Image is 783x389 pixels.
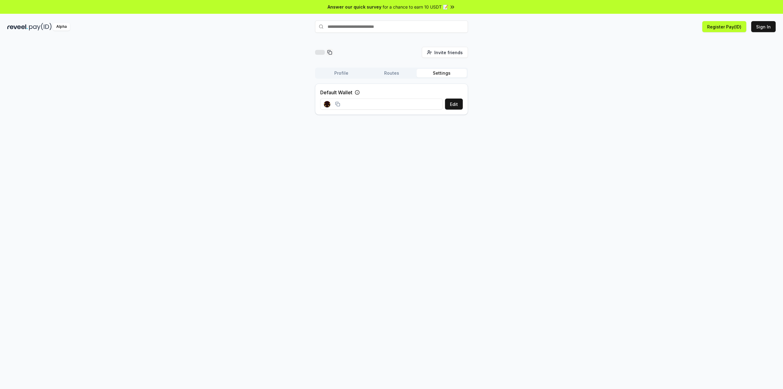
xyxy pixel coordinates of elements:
[702,21,746,32] button: Register Pay(ID)
[29,23,52,31] img: pay_id
[383,4,448,10] span: for a chance to earn 10 USDT 📝
[53,23,70,31] div: Alpha
[328,4,381,10] span: Answer our quick survey
[434,49,463,56] span: Invite friends
[366,69,417,77] button: Routes
[417,69,467,77] button: Settings
[320,89,352,96] label: Default Wallet
[7,23,28,31] img: reveel_dark
[316,69,366,77] button: Profile
[445,99,463,110] button: Edit
[422,47,468,58] button: Invite friends
[751,21,776,32] button: Sign In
